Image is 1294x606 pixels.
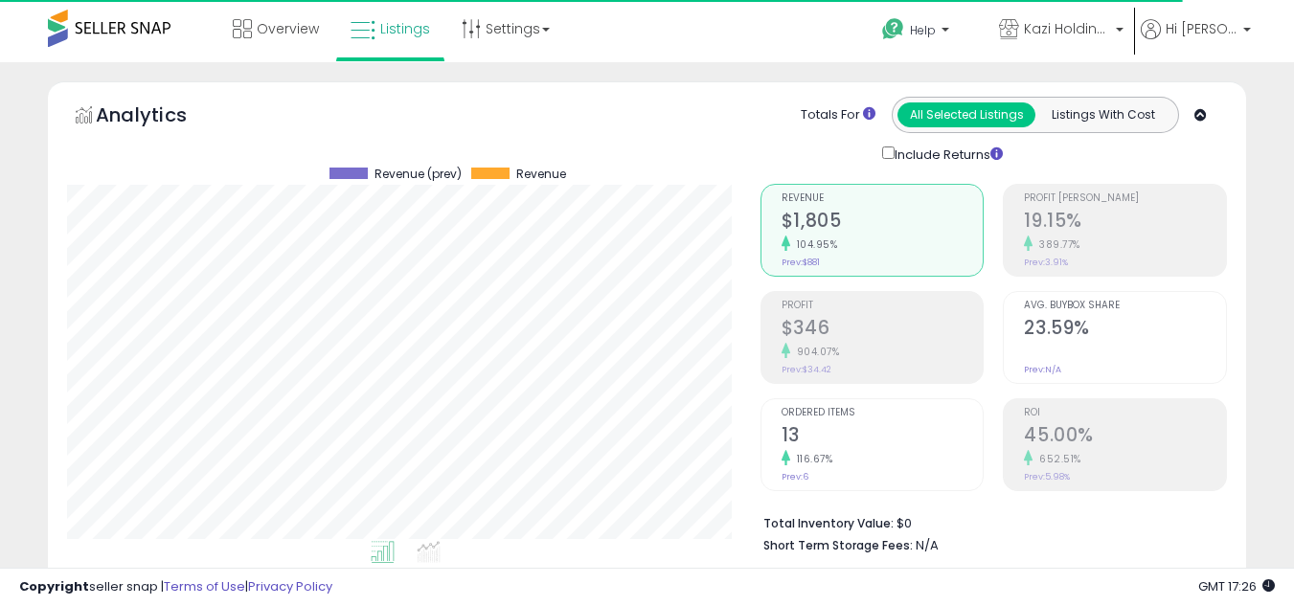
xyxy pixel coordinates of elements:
[1024,19,1110,38] span: Kazi Holdings
[375,168,462,181] span: Revenue (prev)
[782,364,831,375] small: Prev: $34.42
[790,452,833,466] small: 116.67%
[868,143,1026,165] div: Include Returns
[782,471,808,483] small: Prev: 6
[782,424,984,450] h2: 13
[782,210,984,236] h2: $1,805
[790,345,840,359] small: 904.07%
[916,536,939,554] span: N/A
[881,17,905,41] i: Get Help
[1024,257,1068,268] small: Prev: 3.91%
[782,193,984,204] span: Revenue
[1024,317,1226,343] h2: 23.59%
[19,578,332,596] div: seller snap | |
[96,101,224,133] h5: Analytics
[1024,424,1226,450] h2: 45.00%
[1024,408,1226,418] span: ROI
[248,577,332,595] a: Privacy Policy
[516,168,566,181] span: Revenue
[1033,452,1081,466] small: 652.51%
[1024,301,1226,311] span: Avg. Buybox Share
[164,577,245,595] a: Terms of Use
[763,510,1213,533] li: $0
[380,19,430,38] span: Listings
[763,537,913,553] b: Short Term Storage Fees:
[1033,237,1080,252] small: 389.77%
[801,106,875,124] div: Totals For
[1024,471,1070,483] small: Prev: 5.98%
[1034,102,1172,127] button: Listings With Cost
[782,317,984,343] h2: $346
[782,257,820,268] small: Prev: $881
[897,102,1035,127] button: All Selected Listings
[910,22,936,38] span: Help
[790,237,838,252] small: 104.95%
[1198,577,1275,595] span: 2025-08-17 17:26 GMT
[1141,19,1251,62] a: Hi [PERSON_NAME]
[782,301,984,311] span: Profit
[257,19,319,38] span: Overview
[1024,364,1061,375] small: Prev: N/A
[867,3,982,62] a: Help
[1166,19,1237,38] span: Hi [PERSON_NAME]
[763,515,894,531] b: Total Inventory Value:
[19,577,89,595] strong: Copyright
[1024,193,1226,204] span: Profit [PERSON_NAME]
[782,408,984,418] span: Ordered Items
[1024,210,1226,236] h2: 19.15%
